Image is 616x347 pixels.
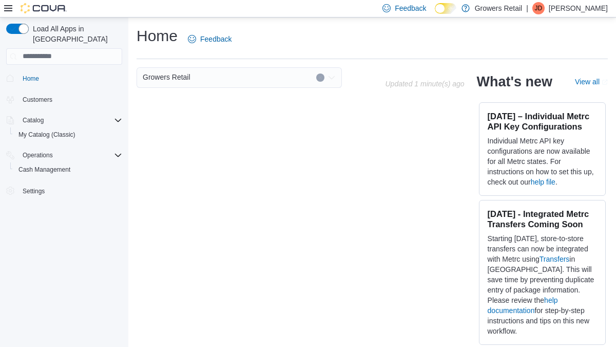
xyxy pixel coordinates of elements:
input: Dark Mode [435,3,456,14]
h2: What's new [477,74,552,90]
a: help documentation [488,296,558,315]
p: Starting [DATE], store-to-store transfers can now be integrated with Metrc using in [GEOGRAPHIC_D... [488,233,597,336]
img: Cova [21,3,67,13]
span: Customers [18,93,122,106]
button: Open list of options [328,74,336,82]
span: Feedback [395,3,426,13]
div: Jodi Duke [532,2,545,14]
span: My Catalog (Classic) [14,129,122,141]
a: help file [531,178,555,186]
span: Operations [18,149,122,161]
span: Feedback [200,34,232,44]
span: JD [535,2,543,14]
button: Operations [18,149,57,161]
button: Operations [2,148,126,162]
button: Customers [2,92,126,107]
button: Settings [2,183,126,198]
a: My Catalog (Classic) [14,129,80,141]
span: Cash Management [18,166,70,174]
p: [PERSON_NAME] [549,2,608,14]
span: Operations [23,151,53,159]
a: Home [18,72,43,85]
button: Clear input [316,74,324,82]
span: Catalog [18,114,122,126]
span: Load All Apps in [GEOGRAPHIC_DATA] [29,24,122,44]
a: Settings [18,185,49,197]
button: My Catalog (Classic) [10,127,126,142]
nav: Complex example [6,67,122,225]
a: View allExternal link [575,78,608,86]
a: Cash Management [14,163,74,176]
a: Transfers [540,255,570,263]
span: Customers [23,96,52,104]
span: Home [18,72,122,85]
span: Growers Retail [143,71,190,83]
button: Catalog [2,113,126,127]
span: Home [23,75,39,83]
span: Settings [23,187,45,195]
h3: [DATE] – Individual Metrc API Key Configurations [488,111,597,132]
svg: External link [602,79,608,85]
a: Customers [18,94,56,106]
span: Catalog [23,116,44,124]
span: My Catalog (Classic) [18,131,75,139]
p: Updated 1 minute(s) ago [385,80,464,88]
button: Catalog [18,114,48,126]
button: Home [2,71,126,86]
a: Feedback [184,29,236,49]
p: Growers Retail [475,2,523,14]
p: | [526,2,528,14]
button: Cash Management [10,162,126,177]
span: Settings [18,184,122,197]
span: Cash Management [14,163,122,176]
h3: [DATE] - Integrated Metrc Transfers Coming Soon [488,209,597,229]
p: Individual Metrc API key configurations are now available for all Metrc states. For instructions ... [488,136,597,187]
h1: Home [137,26,178,46]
